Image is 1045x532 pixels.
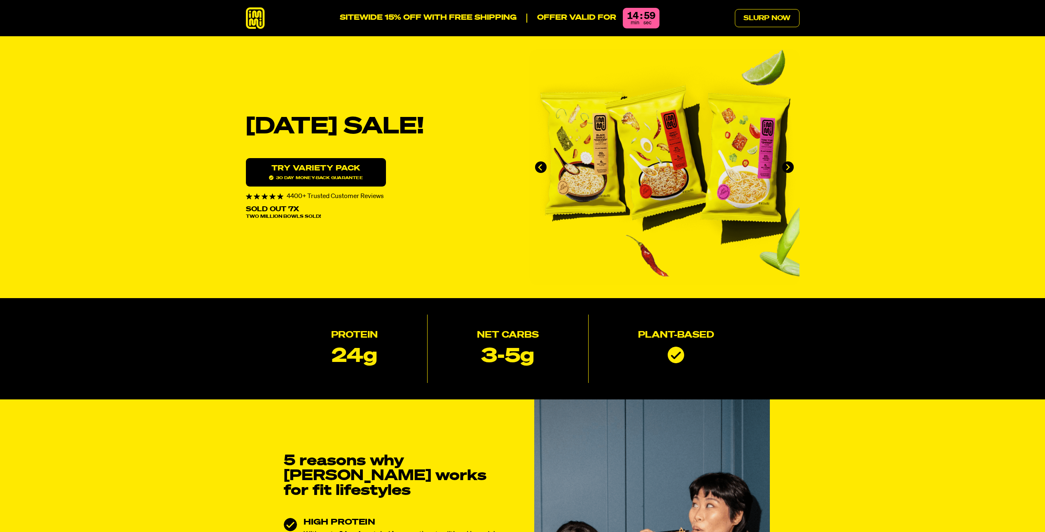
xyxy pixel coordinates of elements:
[782,161,794,173] button: Next slide
[246,215,321,219] span: Two Million Bowls Sold!
[535,161,547,173] button: Go to last slide
[246,206,299,213] p: Sold Out 7X
[284,454,490,498] h2: 5 reasons why [PERSON_NAME] works for fit lifestyles
[631,20,639,26] span: min
[304,518,503,526] h3: HIGH PROTEIN
[735,9,800,27] a: Slurp Now
[331,331,378,340] h2: Protein
[332,347,377,366] p: 24g
[640,11,642,21] div: :
[643,20,652,26] span: sec
[269,175,363,180] span: 30 day money-back guarantee
[481,347,534,366] p: 3-5g
[246,193,516,200] div: 4400+ Trusted Customer Reviews
[246,158,386,187] a: Try variety Pack30 day money-back guarantee
[529,49,800,285] div: immi slideshow
[477,331,539,340] h2: Net Carbs
[529,49,800,285] li: 1 of 4
[638,331,714,340] h2: Plant-based
[246,115,516,138] h1: [DATE] SALE!
[340,14,517,23] p: SITEWIDE 15% OFF WITH FREE SHIPPING
[526,14,616,23] p: Offer valid for
[627,11,638,21] div: 14
[644,11,655,21] div: 59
